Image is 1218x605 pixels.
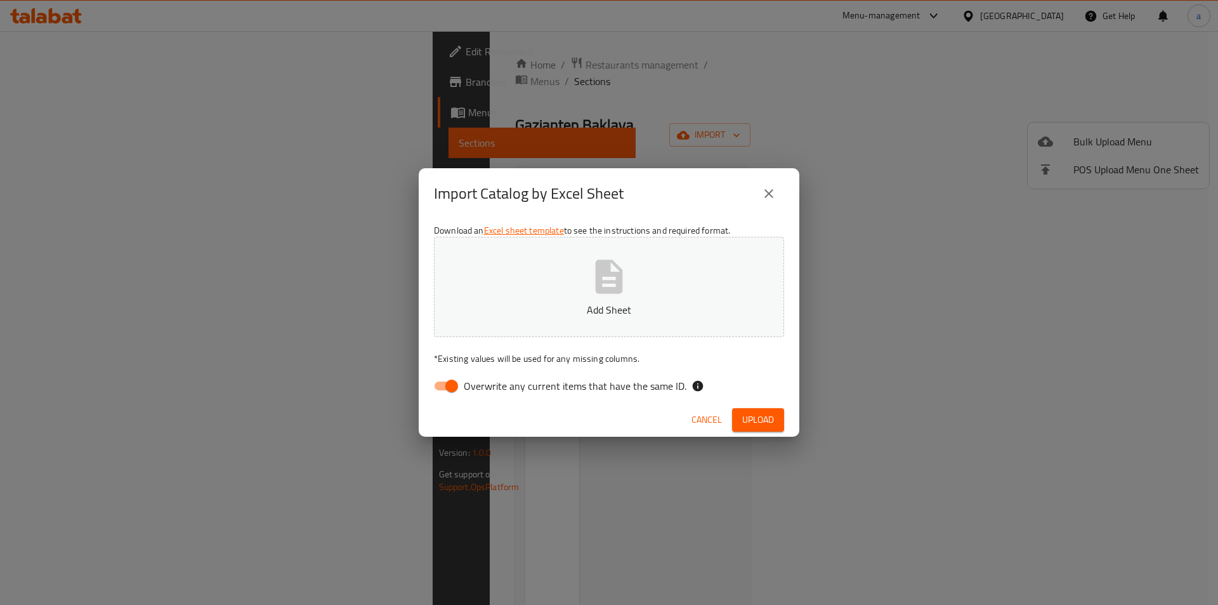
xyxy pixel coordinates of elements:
div: Download an to see the instructions and required format. [419,219,799,403]
button: Cancel [686,408,727,432]
span: Cancel [691,412,722,428]
button: Upload [732,408,784,432]
h2: Import Catalog by Excel Sheet [434,183,624,204]
button: close [754,178,784,209]
span: Upload [742,412,774,428]
span: Overwrite any current items that have the same ID. [464,378,686,394]
svg: If the overwrite option isn't selected, then the items that match an existing ID will be ignored ... [691,380,704,392]
a: Excel sheet template [484,222,564,239]
button: Add Sheet [434,237,784,337]
p: Existing values will be used for any missing columns. [434,352,784,365]
p: Add Sheet [454,302,764,317]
